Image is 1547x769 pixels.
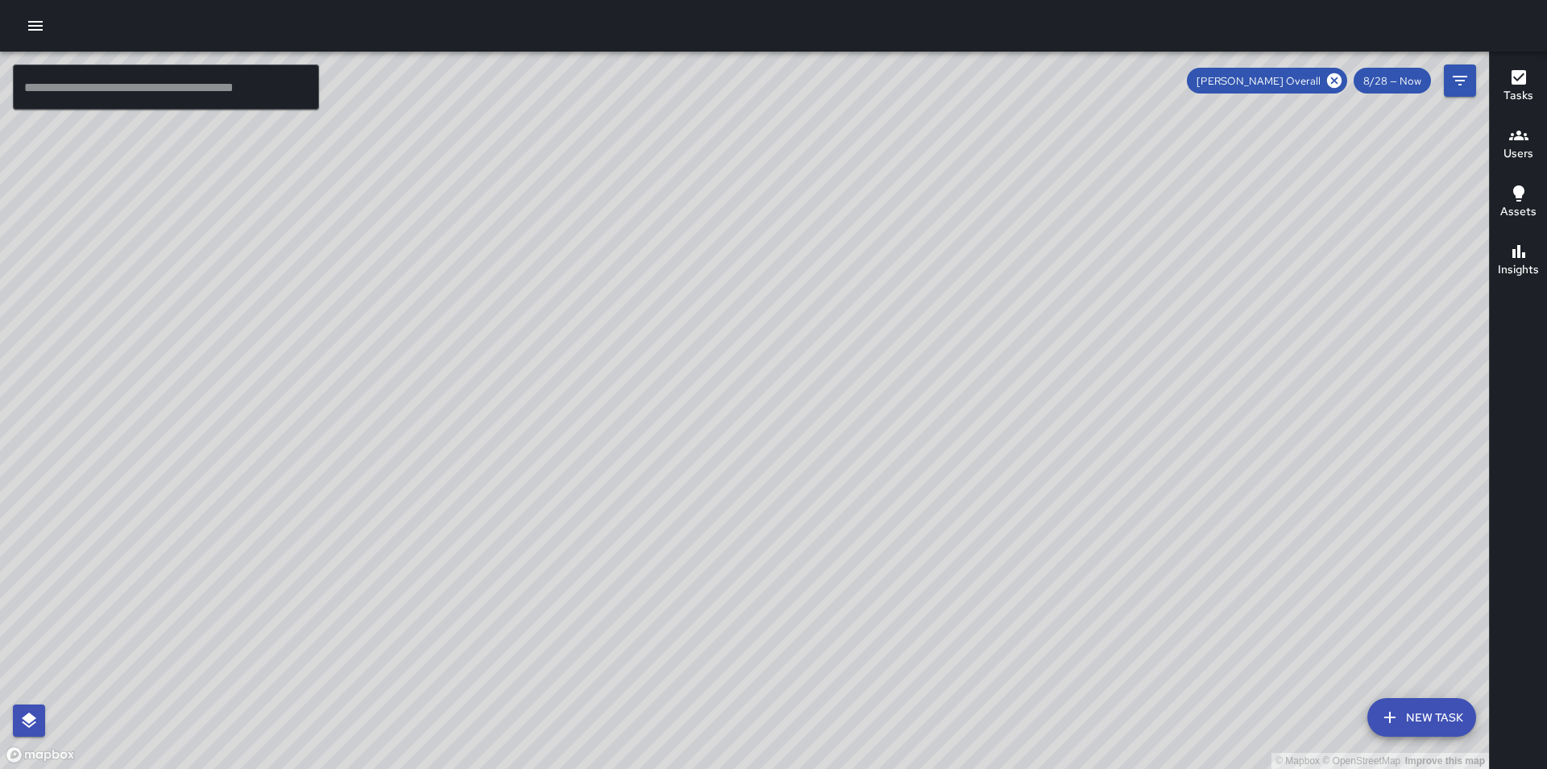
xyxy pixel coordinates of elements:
button: Tasks [1490,58,1547,116]
div: [PERSON_NAME] Overall [1187,68,1347,94]
button: Insights [1490,232,1547,290]
h6: Tasks [1503,87,1533,105]
button: Users [1490,116,1547,174]
h6: Assets [1500,203,1537,221]
button: Assets [1490,174,1547,232]
span: 8/28 — Now [1354,74,1431,88]
h6: Insights [1498,261,1539,279]
button: New Task [1367,698,1476,737]
button: Filters [1444,64,1476,97]
span: [PERSON_NAME] Overall [1187,74,1330,88]
h6: Users [1503,145,1533,163]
